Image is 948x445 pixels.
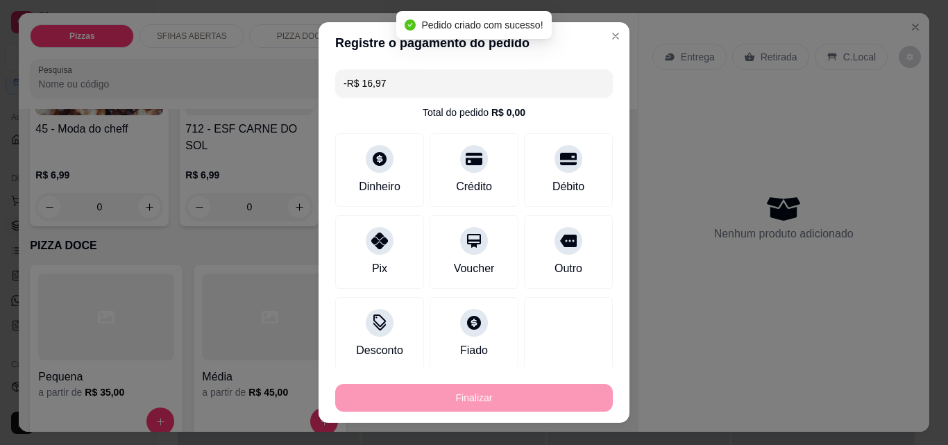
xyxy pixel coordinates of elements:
span: Pedido criado com sucesso! [421,19,543,31]
div: Fiado [460,342,488,359]
input: Ex.: hambúrguer de cordeiro [344,69,604,97]
div: Crédito [456,178,492,195]
div: Outro [555,260,582,277]
div: Pix [372,260,387,277]
div: Total do pedido [423,106,525,119]
span: check-circle [405,19,416,31]
div: Dinheiro [359,178,400,195]
div: Voucher [454,260,495,277]
div: Desconto [356,342,403,359]
button: Close [604,25,627,47]
header: Registre o pagamento do pedido [319,22,629,64]
div: R$ 0,00 [491,106,525,119]
div: Débito [552,178,584,195]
